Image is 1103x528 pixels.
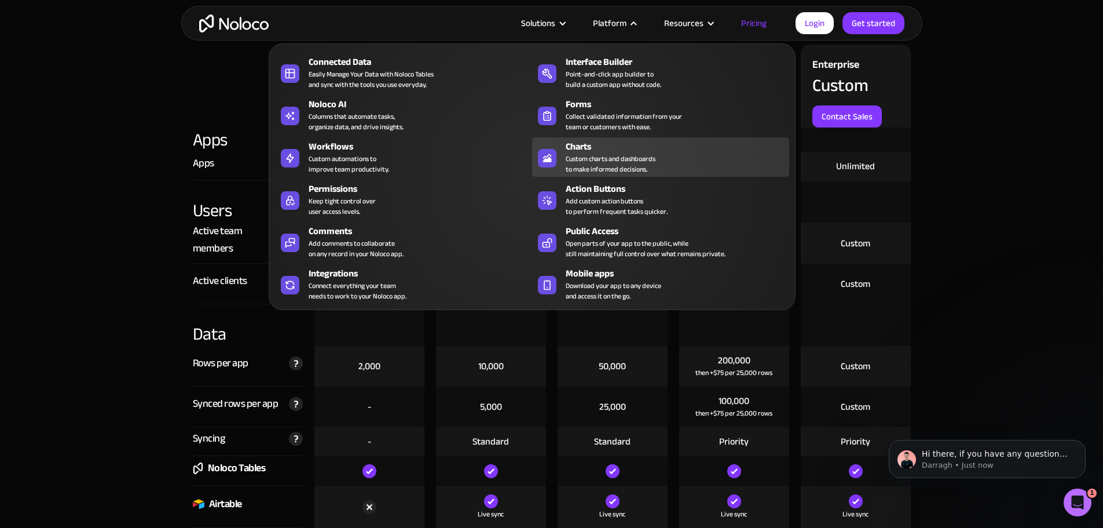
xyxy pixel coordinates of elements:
[199,14,269,32] a: home
[812,56,859,77] div: Enterprise
[309,224,537,238] div: Comments
[532,95,789,134] a: FormsCollect validated information from yourteam or customers with ease.
[719,395,749,407] div: 100,000
[566,55,794,69] div: Interface Builder
[532,53,789,92] a: Interface BuilderPoint-and-click app builder tobuild a custom app without code.
[309,154,389,174] div: Custom automations to improve team productivity.
[566,140,794,154] div: Charts
[521,16,555,31] div: Solutions
[275,137,532,177] a: WorkflowsCustom automations toimprove team productivity.
[841,237,870,250] div: Custom
[727,16,781,31] a: Pricing
[193,223,283,257] div: Active team members
[841,400,870,413] div: Custom
[836,160,875,173] div: Unlimited
[695,407,772,419] div: then +$75 per 25,000 rows
[480,400,502,413] div: 5,000
[578,16,650,31] div: Platform
[566,196,668,217] div: Add custom action buttons to perform frequent tasks quicker.
[193,395,279,413] div: Synced rows per app
[841,360,870,373] div: Custom
[193,272,247,290] div: Active clients
[275,264,532,304] a: IntegrationsConnect everything your teamneeds to work to your Noloco app.
[309,182,537,196] div: Permissions
[309,69,434,90] div: Easily Manage Your Data with Noloco Tables and sync with the tools you use everyday.
[695,367,772,378] div: then +$75 per 25,000 rows
[275,222,532,261] a: CommentsAdd comments to collaborateon any record in your Noloco app.
[193,181,303,223] div: Users
[566,281,661,301] span: Download your app to any device and access it on the go.
[650,16,727,31] div: Resources
[566,69,661,90] div: Point-and-click app builder to build a custom app without code.
[193,128,303,152] div: Apps
[309,111,404,132] div: Columns that automate tasks, organize data, and drive insights.
[599,360,626,373] div: 50,000
[209,496,242,513] div: Airtable
[566,97,794,111] div: Forms
[269,27,796,310] nav: Platform
[309,267,537,281] div: Integrations
[593,16,626,31] div: Platform
[208,460,266,477] div: Noloco Tables
[309,55,537,69] div: Connected Data
[309,196,376,217] div: Keep tight control over user access levels.
[599,400,626,413] div: 25,000
[309,238,404,259] div: Add comments to collaborate on any record in your Noloco app.
[368,400,371,413] div: -
[566,111,682,132] div: Collect validated information from your team or customers with ease.
[1064,489,1091,516] iframe: Intercom live chat
[532,137,789,177] a: ChartsCustom charts and dashboardsto make informed decisions.
[842,12,904,34] a: Get started
[532,222,789,261] a: Public AccessOpen parts of your app to the public, whilestill maintaining full control over what ...
[812,77,869,94] div: Custom
[472,435,509,448] div: Standard
[275,95,532,134] a: Noloco AIColumns that automate tasks,organize data, and drive insights.
[841,435,870,448] div: Priority
[532,264,789,304] a: Mobile appsDownload your app to any deviceand access it on the go.
[275,53,532,92] a: Connected DataEasily Manage Your Data with Noloco Tablesand sync with the tools you use everyday.
[796,12,834,34] a: Login
[871,416,1103,497] iframe: Intercom notifications message
[193,430,225,447] div: Syncing
[718,354,750,367] div: 200,000
[193,155,214,172] div: Apps
[566,154,655,174] div: Custom charts and dashboards to make informed decisions.
[594,435,631,448] div: Standard
[599,508,625,520] div: Live sync
[566,182,794,196] div: Action Buttons
[478,360,504,373] div: 10,000
[842,508,869,520] div: Live sync
[193,304,303,346] div: Data
[358,360,380,373] div: 2,000
[841,278,870,290] div: Custom
[478,508,504,520] div: Live sync
[309,281,406,301] div: Connect everything your team needs to work to your Noloco app.
[719,435,749,448] div: Priority
[193,355,248,372] div: Rows per app
[507,16,578,31] div: Solutions
[812,105,882,128] a: Contact Sales
[368,435,371,448] div: -
[309,140,537,154] div: Workflows
[664,16,703,31] div: Resources
[532,180,789,219] a: Action ButtonsAdd custom action buttonsto perform frequent tasks quicker.
[566,224,794,238] div: Public Access
[309,97,537,111] div: Noloco AI
[275,180,532,219] a: PermissionsKeep tight control overuser access levels.
[721,508,747,520] div: Live sync
[1087,489,1097,498] span: 1
[566,238,725,259] div: Open parts of your app to the public, while still maintaining full control over what remains priv...
[566,267,794,281] div: Mobile apps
